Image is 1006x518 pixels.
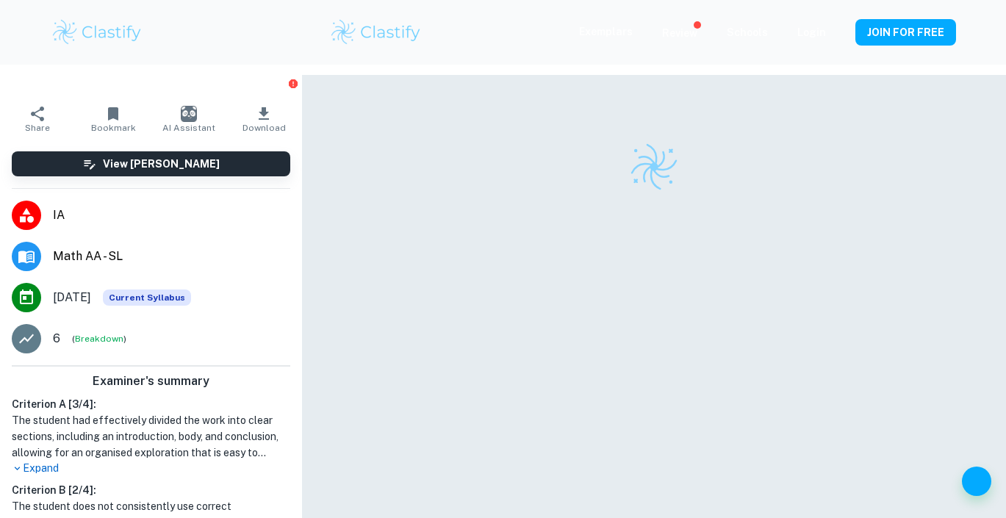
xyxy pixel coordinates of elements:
[12,412,290,461] h1: The student had effectively divided the work into clear sections, including an introduction, body...
[662,25,697,41] p: Review
[25,123,50,133] span: Share
[75,332,123,345] button: Breakdown
[53,289,91,306] span: [DATE]
[6,373,296,390] h6: Examiner's summary
[162,123,215,133] span: AI Assistant
[103,289,191,306] div: This exemplar is based on the current syllabus. Feel free to refer to it for inspiration/ideas wh...
[12,151,290,176] button: View [PERSON_NAME]
[628,141,680,193] img: Clastify logo
[12,396,290,412] h6: Criterion A [ 3 / 4 ]:
[12,482,290,498] h6: Criterion B [ 2 / 4 ]:
[855,19,956,46] button: JOIN FOR FREE
[76,98,151,140] button: Bookmark
[962,467,991,496] button: Help and Feedback
[242,123,286,133] span: Download
[329,18,423,47] img: Clastify logo
[72,332,126,346] span: ( )
[727,26,768,38] a: Schools
[181,106,197,122] img: AI Assistant
[53,248,290,265] span: Math AA - SL
[797,26,826,38] a: Login
[91,123,136,133] span: Bookmark
[103,156,220,172] h6: View [PERSON_NAME]
[288,78,299,89] button: Report issue
[103,289,191,306] span: Current Syllabus
[226,98,302,140] button: Download
[53,330,60,348] p: 6
[579,24,633,40] p: Exemplars
[12,461,290,476] p: Expand
[151,98,226,140] button: AI Assistant
[51,18,144,47] img: Clastify logo
[53,206,290,224] span: IA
